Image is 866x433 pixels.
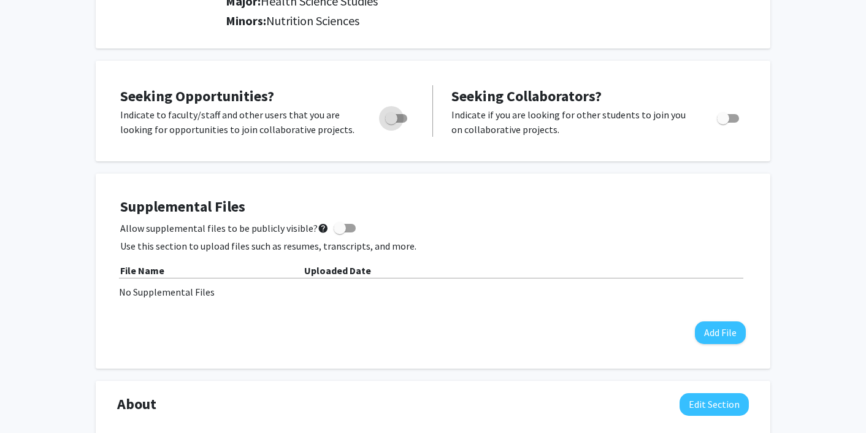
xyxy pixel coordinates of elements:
[266,13,359,28] span: Nutrition Sciences
[695,321,746,344] button: Add File
[451,107,694,137] p: Indicate if you are looking for other students to join you on collaborative projects.
[380,107,414,126] div: Toggle
[120,107,362,137] p: Indicate to faculty/staff and other users that you are looking for opportunities to join collabor...
[304,264,371,277] b: Uploaded Date
[120,264,164,277] b: File Name
[712,107,746,126] div: Toggle
[226,13,749,28] h2: Minors:
[451,86,602,105] span: Seeking Collaborators?
[120,86,274,105] span: Seeking Opportunities?
[119,285,747,299] div: No Supplemental Files
[120,239,746,253] p: Use this section to upload files such as resumes, transcripts, and more.
[120,221,329,236] span: Allow supplemental files to be publicly visible?
[9,378,52,424] iframe: Chat
[680,393,749,416] button: Edit About
[120,198,746,216] h4: Supplemental Files
[318,221,329,236] mat-icon: help
[117,393,156,415] span: About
